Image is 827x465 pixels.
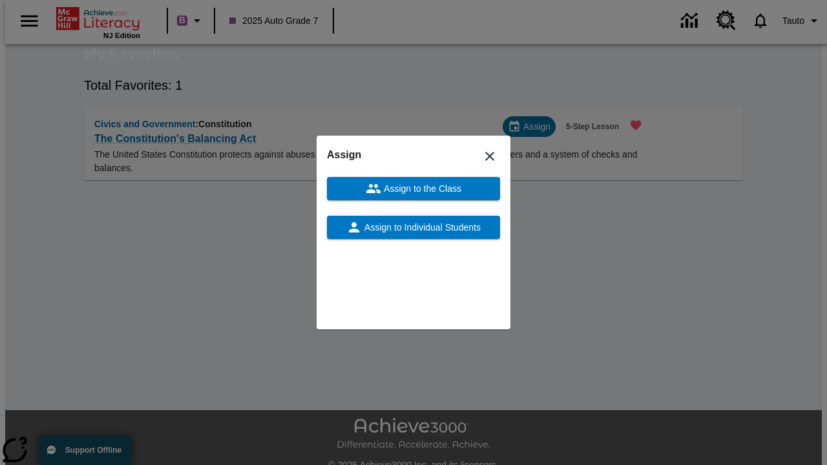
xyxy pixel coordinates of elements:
[327,146,500,164] h6: Assign
[474,141,505,172] button: Close
[327,216,500,239] button: Assign to Individual Students
[381,182,461,196] span: Assign to the Class
[327,177,500,200] button: Assign to the Class
[362,221,481,234] span: Assign to Individual Students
